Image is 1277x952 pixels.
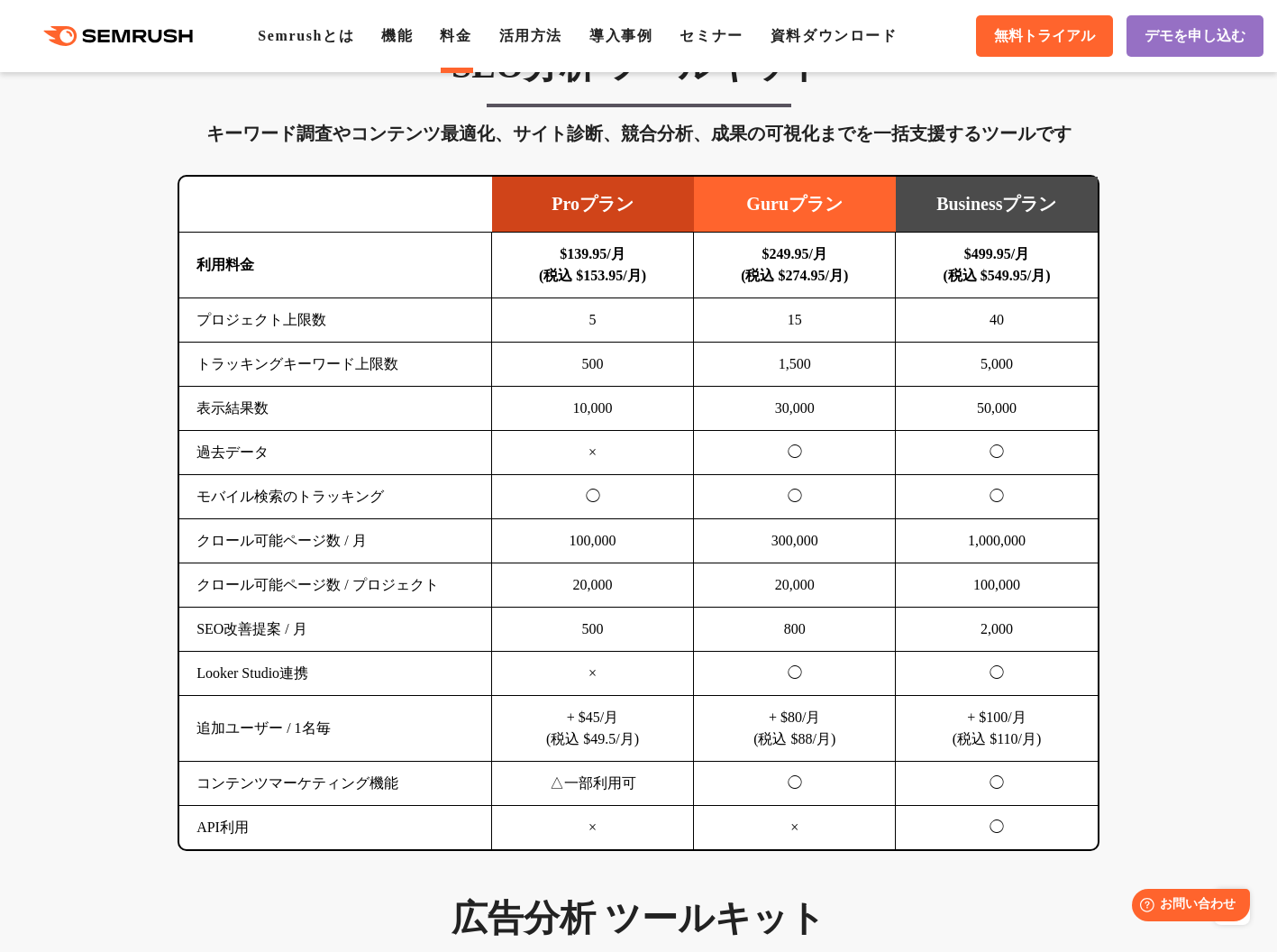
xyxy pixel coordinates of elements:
a: 資料ダウンロード [771,28,898,43]
td: クロール可能ページ数 / プロジェクト [179,563,491,608]
td: ◯ [694,762,896,806]
td: × [492,431,694,475]
iframe: Help widget launcher [1117,882,1257,932]
td: Proプラン [492,177,694,233]
td: 5,000 [896,343,1098,387]
td: 300,000 [694,519,896,563]
td: 表示結果数 [179,387,491,431]
td: 20,000 [492,563,694,608]
a: 導入事例 [589,28,652,43]
td: API利用 [179,806,491,850]
b: $499.95/月 (税込 $549.95/月) [944,246,1051,283]
span: デモを申し込む [1145,27,1245,46]
td: モバイル検索のトラッキング [179,475,491,519]
td: 500 [492,343,694,387]
td: + $45/月 (税込 $49.5/月) [492,696,694,762]
a: 無料トライアル [976,15,1113,57]
td: 追加ユーザー / 1名毎 [179,696,491,762]
td: ◯ [896,652,1098,696]
b: $249.95/月 (税込 $274.95/月) [741,246,848,283]
a: 料金 [440,28,471,43]
b: $139.95/月 (税込 $153.95/月) [539,246,646,283]
td: 1,000,000 [896,519,1098,563]
b: 利用料金 [196,257,254,272]
td: Businessプラン [896,177,1098,233]
td: ◯ [694,431,896,475]
td: 50,000 [896,387,1098,431]
td: 20,000 [694,563,896,608]
a: 機能 [381,28,413,43]
a: デモを申し込む [1126,15,1263,57]
td: 30,000 [694,387,896,431]
td: × [492,652,694,696]
td: Looker Studio連携 [179,652,491,696]
td: 800 [694,608,896,652]
td: コンテンツマーケティング機能 [179,762,491,806]
div: キーワード調査やコンテンツ最適化、サイト診断、競合分析、成果の可視化までを一括支援するツールです [178,119,1099,148]
td: ◯ [896,806,1098,850]
td: ◯ [896,475,1098,519]
a: セミナー [680,28,743,43]
td: × [492,806,694,850]
td: 10,000 [492,387,694,431]
td: ◯ [694,475,896,519]
td: 過去データ [179,431,491,475]
td: 15 [694,298,896,343]
td: プロジェクト上限数 [179,298,491,343]
a: 活用方法 [499,28,562,43]
td: 2,000 [896,608,1098,652]
td: 500 [492,608,694,652]
td: SEO改善提案 / 月 [179,608,491,652]
h3: 広告分析 ツールキット [178,896,1099,941]
td: ◯ [896,431,1098,475]
td: ◯ [492,475,694,519]
td: 1,500 [694,343,896,387]
td: 100,000 [492,519,694,563]
td: トラッキングキーワード上限数 [179,343,491,387]
td: + $100/月 (税込 $110/月) [896,696,1098,762]
td: + $80/月 (税込 $88/月) [694,696,896,762]
td: 40 [896,298,1098,343]
td: 100,000 [896,563,1098,608]
td: ◯ [896,762,1098,806]
td: 5 [492,298,694,343]
td: クロール可能ページ数 / 月 [179,519,491,563]
td: △一部利用可 [492,762,694,806]
a: Semrushとは [258,28,354,43]
td: Guruプラン [694,177,896,233]
td: ◯ [694,652,896,696]
td: × [694,806,896,850]
span: 無料トライアル [994,27,1095,46]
